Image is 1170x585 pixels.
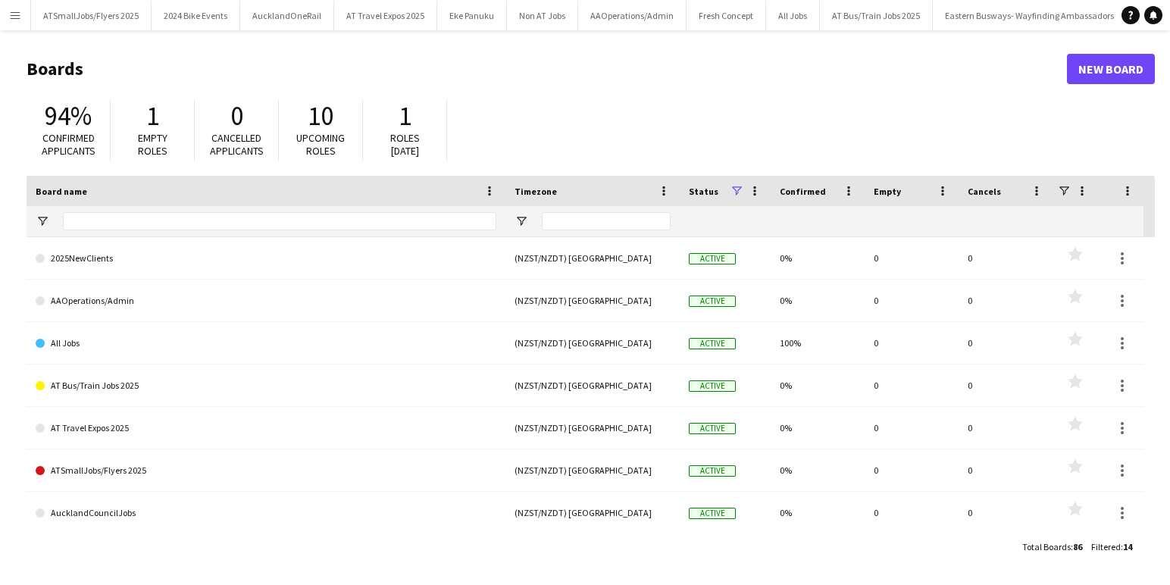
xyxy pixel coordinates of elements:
button: ATSmallJobs/Flyers 2025 [31,1,152,30]
a: 2025NewClients [36,237,496,280]
div: 0 [865,322,959,364]
div: 0 [959,449,1053,491]
button: AucklandOneRail [240,1,334,30]
span: Active [689,508,736,519]
input: Timezone Filter Input [542,212,671,230]
div: 0 [865,407,959,449]
span: Active [689,338,736,349]
input: Board name Filter Input [63,212,496,230]
div: 0 [865,492,959,533]
span: Empty [874,186,901,197]
div: 0 [959,237,1053,279]
span: Active [689,423,736,434]
span: Active [689,465,736,477]
div: 0% [771,492,865,533]
span: Empty roles [138,131,167,158]
a: AT Travel Expos 2025 [36,407,496,449]
span: 0 [230,99,243,133]
div: (NZST/NZDT) [GEOGRAPHIC_DATA] [505,237,680,279]
div: 0 [865,449,959,491]
div: 0 [959,364,1053,406]
h1: Boards [27,58,1067,80]
span: Active [689,253,736,264]
div: (NZST/NZDT) [GEOGRAPHIC_DATA] [505,449,680,491]
button: 2024 Bike Events [152,1,240,30]
div: 0% [771,407,865,449]
button: AT Bus/Train Jobs 2025 [820,1,933,30]
div: 0 [959,322,1053,364]
span: Confirmed [780,186,826,197]
span: 10 [308,99,333,133]
span: Active [689,296,736,307]
div: : [1022,532,1082,562]
div: (NZST/NZDT) [GEOGRAPHIC_DATA] [505,407,680,449]
div: 0% [771,280,865,321]
button: Open Filter Menu [36,214,49,228]
a: AAOperations/Admin [36,280,496,322]
div: 0% [771,449,865,491]
a: ATSmallJobs/Flyers 2025 [36,449,496,492]
span: Filtered [1091,541,1121,552]
div: 0% [771,237,865,279]
div: 100% [771,322,865,364]
button: Non AT Jobs [507,1,578,30]
a: AT Bus/Train Jobs 2025 [36,364,496,407]
div: 0 [959,492,1053,533]
button: AAOperations/Admin [578,1,687,30]
button: Eastern Busways- Wayfinding Ambassadors 2024 [933,1,1147,30]
span: Roles [DATE] [390,131,420,158]
span: 14 [1123,541,1132,552]
button: Eke Panuku [437,1,507,30]
div: 0 [959,280,1053,321]
div: 0 [865,237,959,279]
span: 1 [399,99,411,133]
a: New Board [1067,54,1155,84]
span: Confirmed applicants [42,131,95,158]
div: 0 [959,407,1053,449]
span: 94% [45,99,92,133]
span: Total Boards [1022,541,1071,552]
span: 1 [146,99,159,133]
div: (NZST/NZDT) [GEOGRAPHIC_DATA] [505,492,680,533]
div: : [1091,532,1132,562]
div: 0% [771,364,865,406]
a: All Jobs [36,322,496,364]
span: Upcoming roles [296,131,345,158]
span: 86 [1073,541,1082,552]
button: Open Filter Menu [515,214,528,228]
button: Fresh Concept [687,1,766,30]
span: Board name [36,186,87,197]
span: Timezone [515,186,557,197]
div: 0 [865,364,959,406]
a: AucklandCouncilJobs [36,492,496,534]
div: (NZST/NZDT) [GEOGRAPHIC_DATA] [505,322,680,364]
div: (NZST/NZDT) [GEOGRAPHIC_DATA] [505,280,680,321]
button: AT Travel Expos 2025 [334,1,437,30]
span: Status [689,186,718,197]
button: All Jobs [766,1,820,30]
span: Cancels [968,186,1001,197]
span: Cancelled applicants [210,131,264,158]
div: 0 [865,280,959,321]
span: Active [689,380,736,392]
div: (NZST/NZDT) [GEOGRAPHIC_DATA] [505,364,680,406]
